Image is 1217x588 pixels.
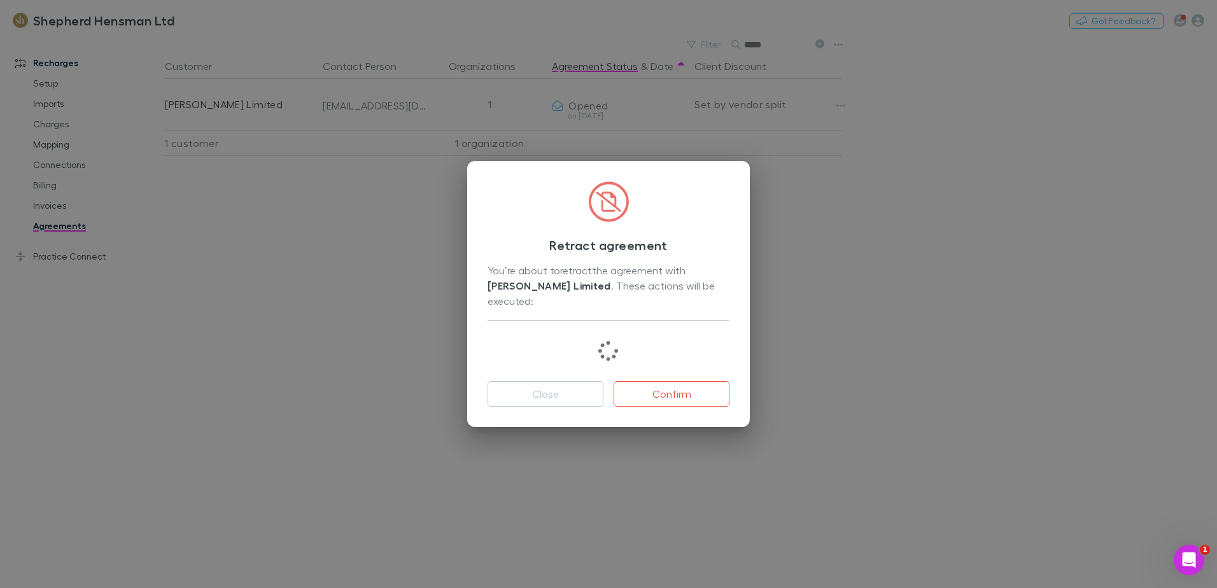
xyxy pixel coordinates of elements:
[1174,545,1204,575] iframe: Intercom live chat
[488,279,611,292] strong: [PERSON_NAME] Limited
[488,263,729,310] div: You’re about to retract the agreement with . These actions will be executed:
[1200,545,1210,555] span: 1
[488,381,603,407] button: Close
[488,237,729,253] h3: Retract agreement
[614,381,729,407] button: Confirm
[588,181,629,222] img: CircledFileSlash.svg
